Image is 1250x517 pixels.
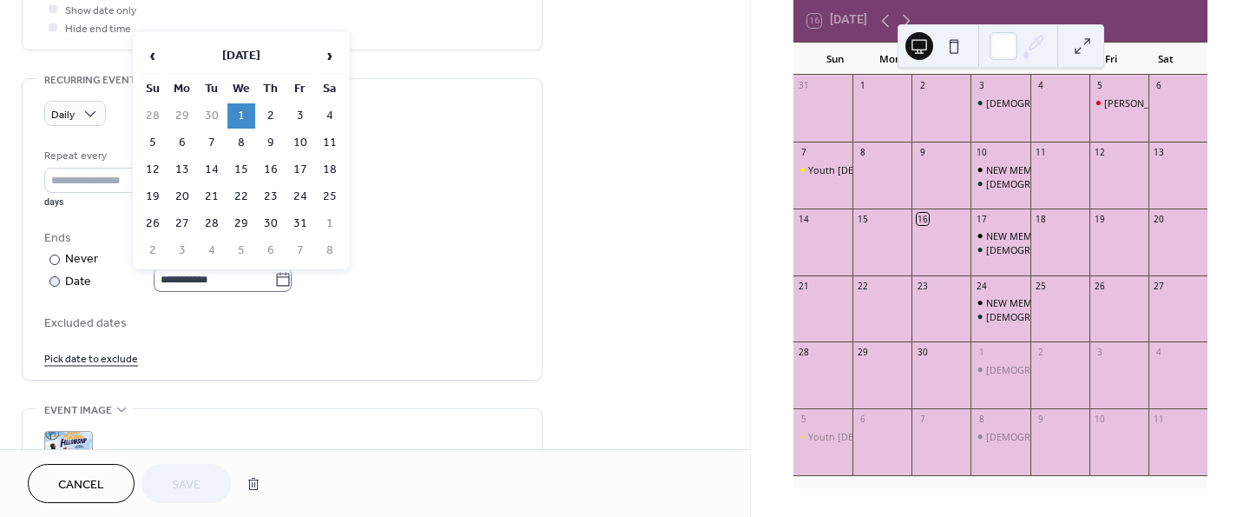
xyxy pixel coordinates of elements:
[917,280,929,292] div: 23
[970,177,1030,190] div: Bible Study
[168,76,196,102] th: Mo
[44,196,165,209] div: days
[1089,96,1148,109] div: Zia Lamb's Sinner to Saved tour ATL
[198,184,226,209] td: 21
[227,130,255,156] td: 8
[65,20,131,38] span: Hide end time
[986,243,1118,256] div: [DEMOGRAPHIC_DATA] Study
[808,163,1003,176] div: Youth [DEMOGRAPHIC_DATA] K - 5th Grade
[28,464,135,503] button: Cancel
[227,76,255,102] th: We
[257,76,285,102] th: Th
[316,76,344,102] th: Sa
[858,80,870,92] div: 1
[44,350,138,368] span: Pick date to exclude
[986,96,1118,109] div: [DEMOGRAPHIC_DATA] Study
[140,38,166,73] span: ‹
[139,130,167,156] td: 5
[1153,347,1165,359] div: 4
[986,229,1140,242] div: NEW MEMBER FELLOWSHIP CLASS
[986,430,1118,443] div: [DEMOGRAPHIC_DATA] Study
[44,229,516,248] div: Ends
[168,37,314,75] th: [DATE]
[1035,213,1047,225] div: 18
[986,296,1140,309] div: NEW MEMBER FELLOWSHIP CLASS
[139,211,167,236] td: 26
[1153,213,1165,225] div: 20
[976,146,988,158] div: 10
[139,184,167,209] td: 19
[976,280,988,292] div: 24
[1094,280,1106,292] div: 26
[168,103,196,129] td: 29
[286,103,314,129] td: 3
[44,147,161,165] div: Repeat every
[976,213,988,225] div: 17
[316,238,344,263] td: 8
[970,296,1030,309] div: NEW MEMBER FELLOWSHIP CLASS
[917,414,929,426] div: 7
[316,157,344,182] td: 18
[863,43,918,76] div: Mon
[286,130,314,156] td: 10
[1138,43,1194,76] div: Sat
[970,96,1030,109] div: Bible Study
[917,213,929,225] div: 16
[986,177,1118,190] div: [DEMOGRAPHIC_DATA] Study
[286,211,314,236] td: 31
[227,157,255,182] td: 15
[257,211,285,236] td: 30
[139,103,167,129] td: 28
[798,347,810,359] div: 28
[970,310,1030,323] div: Bible Study
[1035,414,1047,426] div: 9
[168,157,196,182] td: 13
[51,105,75,125] span: Daily
[286,238,314,263] td: 7
[858,347,870,359] div: 29
[798,80,810,92] div: 31
[798,414,810,426] div: 5
[198,130,226,156] td: 7
[1083,43,1139,76] div: Fri
[1035,146,1047,158] div: 11
[976,414,988,426] div: 8
[858,414,870,426] div: 6
[44,71,136,89] span: Recurring event
[970,243,1030,256] div: Bible Study
[1153,80,1165,92] div: 6
[793,430,852,443] div: Youth Church K - 5th Grade
[1094,414,1106,426] div: 10
[986,363,1118,376] div: [DEMOGRAPHIC_DATA] Study
[286,157,314,182] td: 17
[986,310,1118,323] div: [DEMOGRAPHIC_DATA] Study
[65,272,292,292] div: Date
[808,430,1003,443] div: Youth [DEMOGRAPHIC_DATA] K - 5th Grade
[976,347,988,359] div: 1
[198,238,226,263] td: 4
[316,184,344,209] td: 25
[858,280,870,292] div: 22
[227,184,255,209] td: 22
[198,211,226,236] td: 28
[1094,80,1106,92] div: 5
[1035,280,1047,292] div: 25
[970,163,1030,176] div: NEW MEMBER FELLOWSHIP CLASS
[986,163,1140,176] div: NEW MEMBER FELLOWSHIP CLASS
[1035,347,1047,359] div: 2
[139,76,167,102] th: Su
[65,250,99,268] div: Never
[198,157,226,182] td: 14
[970,363,1030,376] div: Bible Study
[970,229,1030,242] div: NEW MEMBER FELLOWSHIP CLASS
[798,280,810,292] div: 21
[316,103,344,129] td: 4
[139,157,167,182] td: 12
[227,238,255,263] td: 5
[198,103,226,129] td: 30
[168,130,196,156] td: 6
[1094,213,1106,225] div: 19
[257,184,285,209] td: 23
[807,43,863,76] div: Sun
[317,38,343,73] span: ›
